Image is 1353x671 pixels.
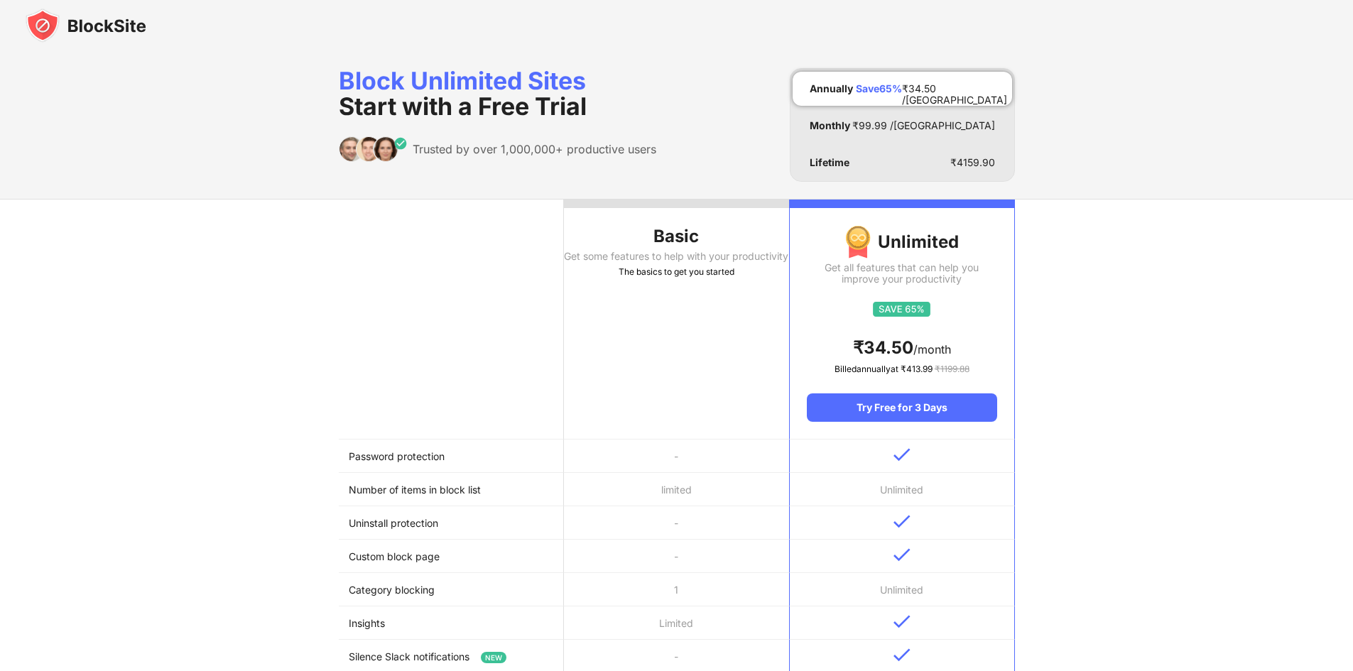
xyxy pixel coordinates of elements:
td: Limited [564,606,789,640]
td: Unlimited [789,573,1014,606]
span: ₹ 34.50 [853,337,913,358]
span: Start with a Free Trial [339,92,587,121]
img: save65.svg [873,302,930,317]
div: ₹ 34.50 /[GEOGRAPHIC_DATA] [902,83,1007,94]
td: - [564,440,789,473]
div: Billed annually at ₹ 413.99 [807,362,996,376]
td: limited [564,473,789,506]
img: v-blue.svg [893,615,911,628]
td: Insights [339,606,564,640]
div: Basic [564,225,789,248]
img: v-blue.svg [893,548,911,562]
img: img-premium-medal [845,225,871,259]
td: - [564,506,789,540]
td: Unlimited [789,473,1014,506]
img: blocksite-icon-black.svg [26,9,146,43]
td: Uninstall protection [339,506,564,540]
td: Password protection [339,440,564,473]
div: /month [807,337,996,359]
div: Block Unlimited Sites [339,68,656,119]
span: ₹ 1199.88 [935,364,969,374]
td: - [564,540,789,573]
div: Get some features to help with your productivity [564,251,789,262]
div: Trusted by over 1,000,000+ productive users [413,142,656,156]
div: Save 65 % [856,83,902,94]
div: Monthly [810,120,850,131]
div: The basics to get you started [564,265,789,279]
td: 1 [564,573,789,606]
div: Get all features that can help you improve your productivity [807,262,996,285]
div: Unlimited [807,225,996,259]
img: v-blue.svg [893,515,911,528]
img: v-blue.svg [893,448,911,462]
div: Lifetime [810,157,849,168]
td: Category blocking [339,573,564,606]
img: v-blue.svg [893,648,911,662]
img: trusted-by.svg [339,136,408,162]
div: ₹ 99.99 /[GEOGRAPHIC_DATA] [852,120,995,131]
div: Try Free for 3 Days [807,393,996,422]
td: Custom block page [339,540,564,573]
td: Number of items in block list [339,473,564,506]
span: NEW [481,652,506,663]
div: Annually [810,83,853,94]
div: ₹ 4159.90 [950,157,995,168]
